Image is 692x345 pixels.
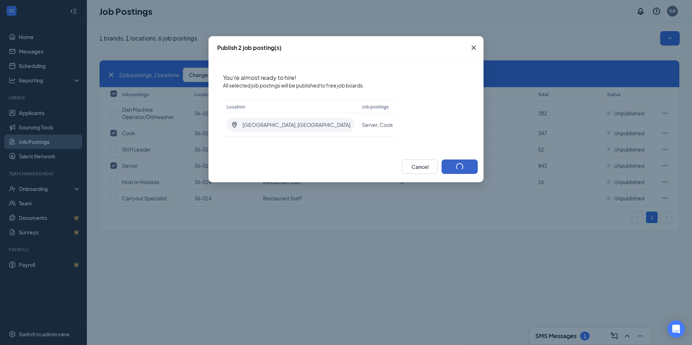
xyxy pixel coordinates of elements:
[358,101,397,113] th: Job postings
[667,320,685,338] div: Open Intercom Messenger
[223,101,358,113] th: Location
[402,159,438,174] button: Cancel
[223,74,397,82] p: You're almost ready to hire!
[464,36,484,59] button: Close
[469,43,478,52] svg: Cross
[242,121,350,128] span: [GEOGRAPHIC_DATA], [GEOGRAPHIC_DATA]
[223,82,397,89] span: All selected job postings will be published to free job boards.
[358,113,397,137] td: Server, Cook
[217,44,282,52] div: Publish 2 job posting(s)
[231,121,238,128] svg: LocationPin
